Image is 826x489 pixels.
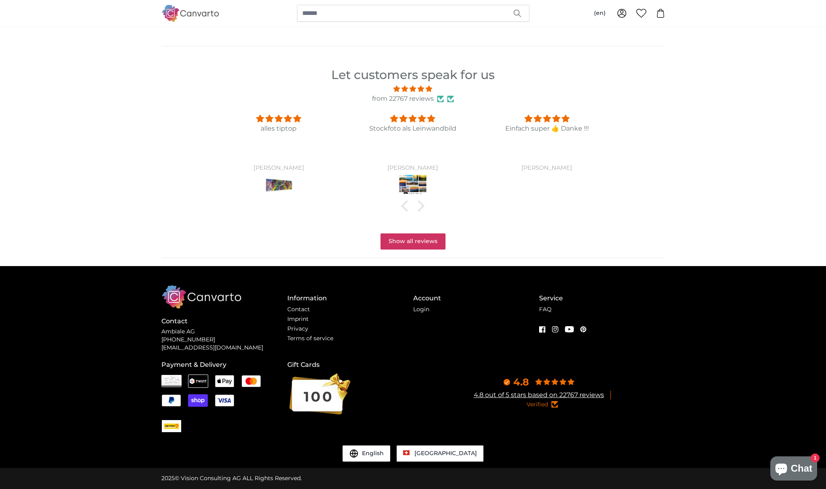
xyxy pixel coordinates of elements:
[211,66,614,84] h2: Let customers speak for us
[489,124,604,133] p: Einfach super 👍 Danke !!!
[397,445,483,462] a: Switzerland [GEOGRAPHIC_DATA]
[362,449,384,458] span: English
[403,450,410,455] img: Switzerland
[343,445,390,462] button: English
[287,306,310,313] a: Contact
[372,94,434,104] a: from 22767 reviews
[211,84,614,94] span: 4.82 stars
[287,293,413,303] h4: Information
[188,375,208,387] img: Twint
[539,293,665,303] h4: Service
[287,360,413,370] h4: Gift Cards
[398,174,428,196] img: Stockfoto als Leinwandbild
[264,174,294,196] img: Leinwandbild Panorama Fantasie Graffiti
[221,124,336,133] p: alles tiptop
[768,456,820,483] inbox-online-store-chat: Shopify online store chat
[381,233,445,250] a: Show all reviews
[161,474,302,483] div: © Vision Consulting AG ALL Rights Reserved.
[539,306,552,313] a: FAQ
[355,165,470,171] div: [PERSON_NAME]
[161,5,220,21] img: Canvarto
[221,165,336,171] div: [PERSON_NAME]
[162,422,181,430] img: CHPOST
[221,113,336,124] div: 5 stars
[474,391,604,399] a: 4.8 out of 5 stars based on 22767 reviews
[355,124,470,133] p: Stockfoto als Leinwandbild
[161,316,287,326] h4: Contact
[161,328,287,352] p: Ambiale AG [PHONE_NUMBER] [EMAIL_ADDRESS][DOMAIN_NAME]
[489,113,604,124] div: 5 stars
[287,325,308,332] a: Privacy
[287,335,333,342] a: Terms of service
[161,375,182,388] img: Invoice
[489,165,604,171] div: [PERSON_NAME]
[413,293,539,303] h4: Account
[161,474,175,482] span: 2025
[413,376,665,409] a: 4.8 4.8 out of 5 stars based on 22767 reviewsVerified
[588,6,612,21] button: (en)
[161,360,287,370] h4: Payment & Delivery
[413,306,429,313] a: Login
[287,315,309,323] a: Imprint
[355,113,470,124] div: 5 stars
[414,449,477,457] span: [GEOGRAPHIC_DATA]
